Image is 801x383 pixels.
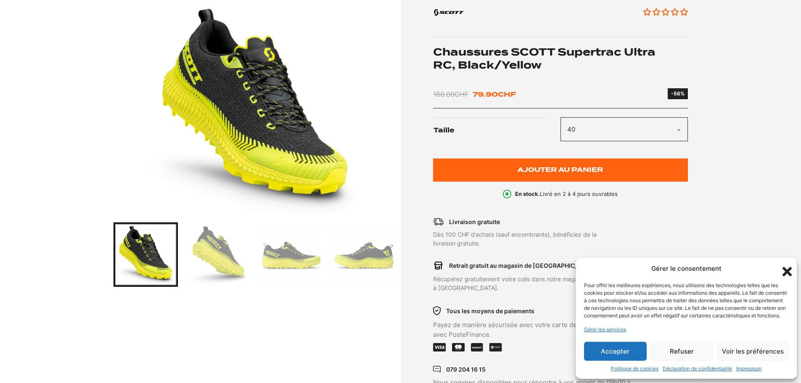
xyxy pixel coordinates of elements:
button: Voir les préférences [717,342,788,361]
b: En stock. [515,190,540,197]
p: Livraison gratuite [449,217,500,226]
span: CHF [498,90,516,98]
p: 079 204 16 15 [446,365,486,374]
p: Retrait gratuit au magasin de [GEOGRAPHIC_DATA] [449,261,595,270]
a: Impressum [736,365,761,372]
a: Gérer les services [584,326,626,333]
p: Tous les moyens de paiements [446,306,534,315]
p: Récupérez gratuitement votre colis dans notre magasin à [GEOGRAPHIC_DATA]. [433,275,637,292]
div: Go to slide 4 [332,222,396,287]
p: Livré en 2 à 4 jours ouvrables [515,190,618,198]
button: Ajouter au panier [433,158,688,182]
div: Go to slide 1 [114,222,178,287]
p: Dès 100 CHF d’achats (sauf encombrants), bénéficiez de la livraison gratuite. [433,230,637,248]
div: -56% [671,90,685,98]
bdi: 180.00 [433,90,468,98]
div: Go to slide 3 [259,222,323,287]
div: Pour offrir les meilleures expériences, nous utilisons des technologies telles que les cookies po... [584,282,788,320]
a: Déclaration de confidentialité [663,365,732,372]
h1: Chaussures SCOTT Supertrac Ultra RC, Black/Yellow [433,45,688,71]
span: CHF [455,90,468,98]
p: Payez de manière sécurisée avec votre carte de crédit, Twint ou avec PosteFinance. [433,320,637,339]
a: Politique de cookies [611,365,658,372]
label: Taille [434,117,560,144]
div: 1 of 6 [114,4,397,214]
div: Gérer le consentement [651,264,722,274]
button: Accepter [584,342,647,361]
button: Refuser [651,342,714,361]
div: Fermer la boîte de dialogue [780,264,788,273]
bdi: 79.90 [473,90,516,98]
div: Go to slide 2 [186,222,251,287]
span: Ajouter au panier [518,166,603,174]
